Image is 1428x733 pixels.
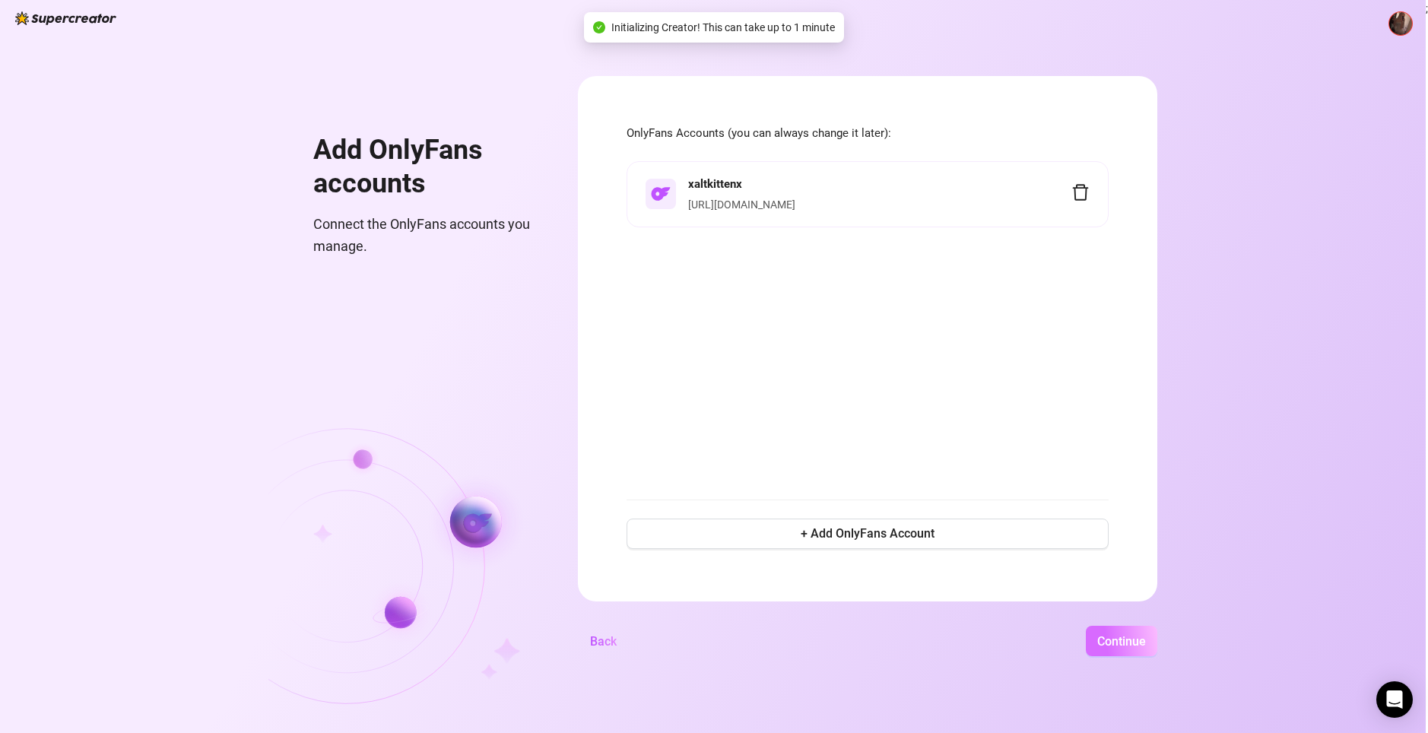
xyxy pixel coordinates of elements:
div: Open Intercom Messenger [1376,681,1413,718]
strong: xaltkittenx [688,177,742,191]
span: OnlyFans Accounts (you can always change it later): [627,125,1109,143]
span: Continue [1097,634,1146,649]
a: [URL][DOMAIN_NAME] [688,198,795,211]
h1: Add OnlyFans accounts [313,134,541,200]
span: check-circle [593,21,605,33]
span: delete [1071,183,1090,201]
button: Back [578,626,629,656]
span: Connect the OnlyFans accounts you manage. [313,214,541,257]
button: Continue [1086,626,1157,656]
button: + Add OnlyFans Account [627,519,1109,549]
span: Initializing Creator! This can take up to 1 minute [611,19,835,36]
span: + Add OnlyFans Account [801,526,935,541]
img: logo [15,11,116,25]
img: ACg8ocIQsIySxngPiG4ZJeFzhNxOx-ljyGfgninXnKfiFvq1fZVuhZs=s96-c [1389,12,1412,35]
span: Back [590,634,617,649]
